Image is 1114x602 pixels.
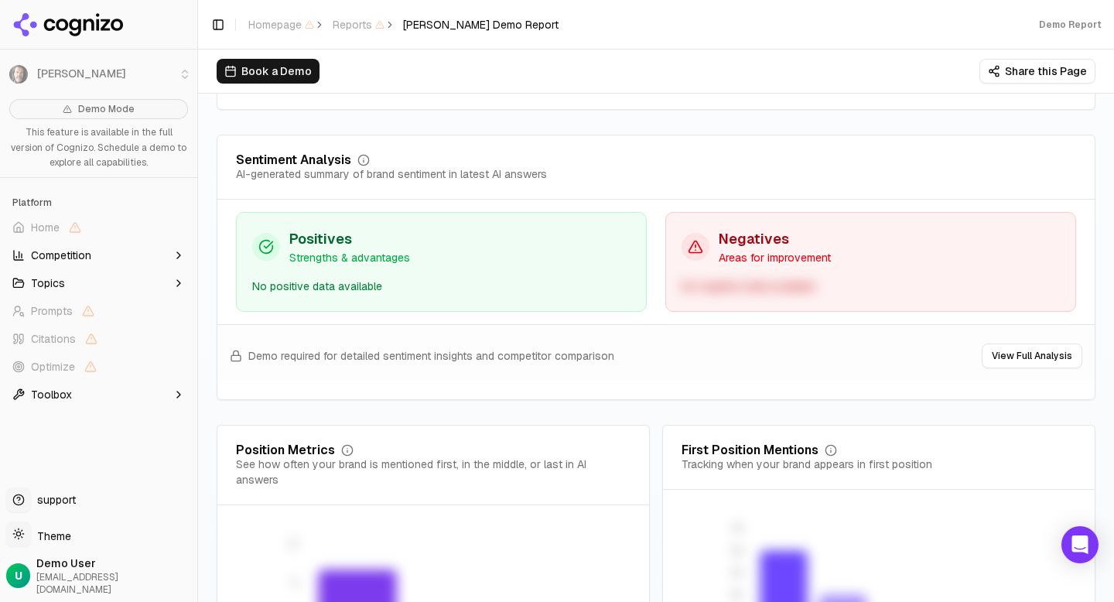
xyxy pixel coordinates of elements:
span: [PERSON_NAME] Demo Report [403,17,559,32]
div: Sentiment Analysis [236,154,351,166]
span: Home [31,220,60,235]
tspan: 12 [289,538,298,550]
button: Topics [6,271,191,296]
span: Demo User [36,556,191,571]
div: See how often your brand is mentioned first, in the middle, or last in AI answers [236,457,630,487]
span: Reports [333,17,384,32]
nav: breadcrumb [248,17,559,32]
div: First Position Mentions [682,444,818,457]
span: Demo required for detailed sentiment insights and competitor comparison [248,348,614,364]
h3: Negatives [719,228,831,250]
span: Prompts [31,303,73,319]
button: Competition [6,243,191,268]
div: No negative data available [682,278,1060,296]
tspan: 9 [292,576,298,589]
button: Book a Demo [217,59,320,84]
span: Optimize [31,359,75,375]
span: Topics [31,275,65,291]
span: Competition [31,248,91,263]
span: U [15,568,22,583]
div: No positive data available [252,278,630,296]
div: Platform [6,190,191,215]
p: This feature is available in the full version of Cognizo. Schedule a demo to explore all capabili... [9,125,188,171]
span: Homepage [248,17,314,32]
tspan: 30 [731,545,743,557]
span: Demo Mode [78,103,135,115]
div: Open Intercom Messenger [1061,526,1099,563]
span: Theme [31,529,71,543]
button: View Full Analysis [982,344,1082,368]
span: Citations [31,331,76,347]
div: Demo Report [1039,19,1102,31]
div: Tracking when your brand appears in first position [682,457,932,472]
span: Toolbox [31,387,72,402]
div: Position Metrics [236,444,335,457]
button: Toolbox [6,382,191,407]
p: Areas for improvement [719,250,831,265]
p: Strengths & advantages [289,250,410,265]
span: [EMAIL_ADDRESS][DOMAIN_NAME] [36,571,191,596]
button: Share this Page [979,59,1095,84]
tspan: 25 [731,566,743,579]
tspan: 20 [730,589,743,601]
div: AI-generated summary of brand sentiment in latest AI answers [236,166,547,182]
span: support [31,492,76,508]
tspan: 35 [732,522,743,535]
h3: Positives [289,228,410,250]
